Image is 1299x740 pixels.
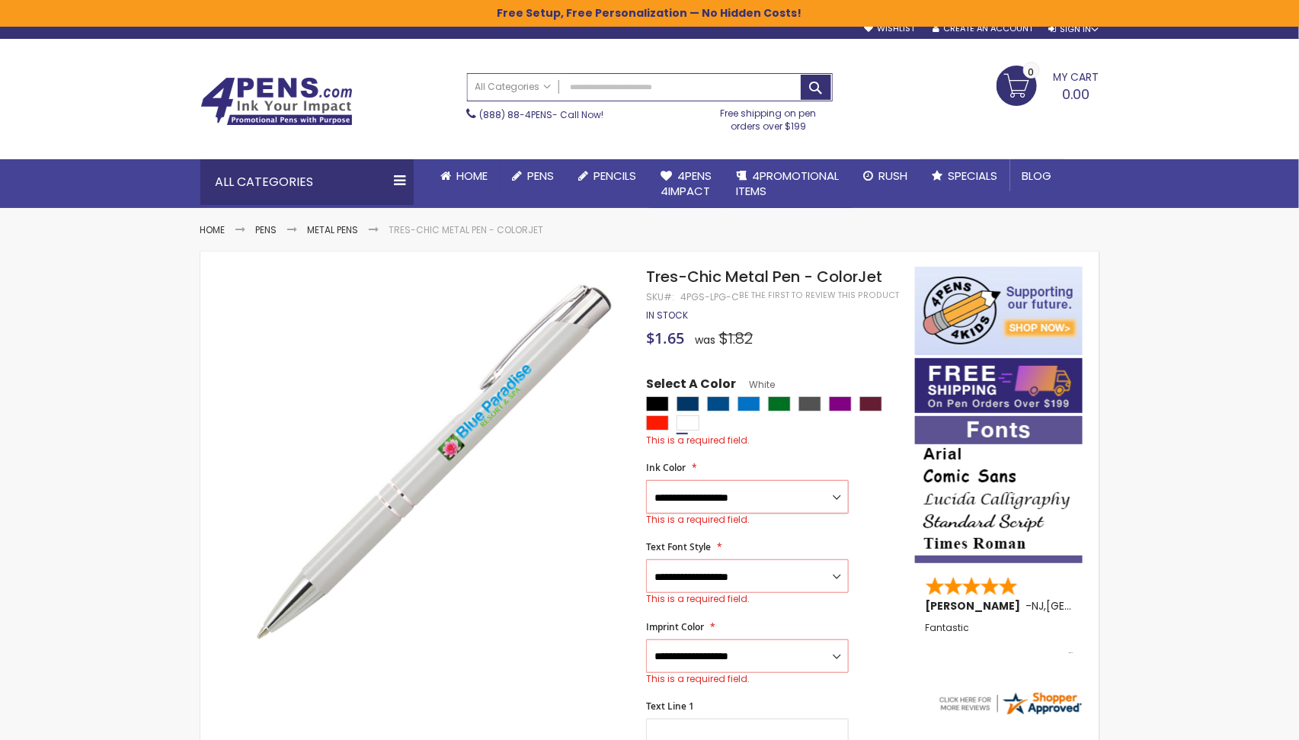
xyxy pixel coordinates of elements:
[646,290,674,303] strong: SKU
[308,223,359,236] a: Metal Pens
[480,108,604,121] span: - Call Now!
[737,168,840,199] span: 4PROMOTIONAL ITEMS
[852,159,920,193] a: Rush
[646,328,684,348] span: $1.65
[646,673,849,685] div: This is a required field.
[429,159,501,193] a: Home
[230,264,626,660] img: white-lpg-c-tres-chic-colorjet-2_1.jpg
[567,159,649,193] a: Pencils
[677,415,699,431] div: White
[480,108,553,121] a: (888) 88-4PENS
[926,623,1073,655] div: Fantastic
[256,223,277,236] a: Pens
[661,168,712,199] span: 4Pens 4impact
[920,159,1010,193] a: Specials
[1022,168,1052,184] span: Blog
[680,291,739,303] div: 4PGS-LPG-C
[718,328,753,349] span: $1.82
[737,396,760,412] div: Blue Light
[997,66,1099,104] a: 0.00 0
[1047,598,1159,613] span: [GEOGRAPHIC_DATA]
[646,620,704,633] span: Imprint Color
[389,224,544,236] li: Tres-Chic Metal Pen - ColorJet
[200,159,414,205] div: All Categories
[646,540,711,553] span: Text Font Style
[646,461,686,474] span: Ink Color
[859,396,882,412] div: Dark Red
[501,159,567,193] a: Pens
[1010,159,1064,193] a: Blog
[646,415,669,431] div: Bright Red
[937,690,1083,717] img: 4pens.com widget logo
[1032,598,1045,613] span: NJ
[646,309,688,322] span: In stock
[677,396,699,412] div: Navy Blue
[829,396,852,412] div: Purple
[926,598,1026,613] span: [PERSON_NAME]
[879,168,908,184] span: Rush
[1029,65,1035,79] span: 0
[915,267,1083,355] img: 4pens 4 kids
[646,266,882,287] span: Tres-Chic Metal Pen - ColorJet
[646,396,669,412] div: Black
[736,378,775,391] span: White
[707,396,730,412] div: Ocean Blue
[528,168,555,184] span: Pens
[646,593,849,605] div: This is a required field.
[798,396,821,412] div: Gunmetal
[646,309,688,322] div: Availability
[705,101,833,132] div: Free shipping on pen orders over $199
[1026,598,1159,613] span: - ,
[695,332,715,348] span: was
[200,77,353,126] img: 4Pens Custom Pens and Promotional Products
[864,23,915,34] a: Wishlist
[646,434,899,447] div: This is a required field.
[739,290,899,301] a: Be the first to review this product
[468,74,559,99] a: All Categories
[1048,24,1099,35] div: Sign In
[475,81,552,93] span: All Categories
[646,700,694,713] span: Text Line 1
[457,168,488,184] span: Home
[1063,85,1090,104] span: 0.00
[646,514,849,526] div: This is a required field.
[915,416,1083,563] img: font-personalization-examples
[646,376,736,396] span: Select A Color
[937,707,1083,720] a: 4pens.com certificate URL
[649,159,725,209] a: 4Pens4impact
[594,168,637,184] span: Pencils
[725,159,852,209] a: 4PROMOTIONALITEMS
[915,358,1083,413] img: Free shipping on orders over $199
[200,223,226,236] a: Home
[933,23,1033,34] a: Create an Account
[949,168,998,184] span: Specials
[768,396,791,412] div: Green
